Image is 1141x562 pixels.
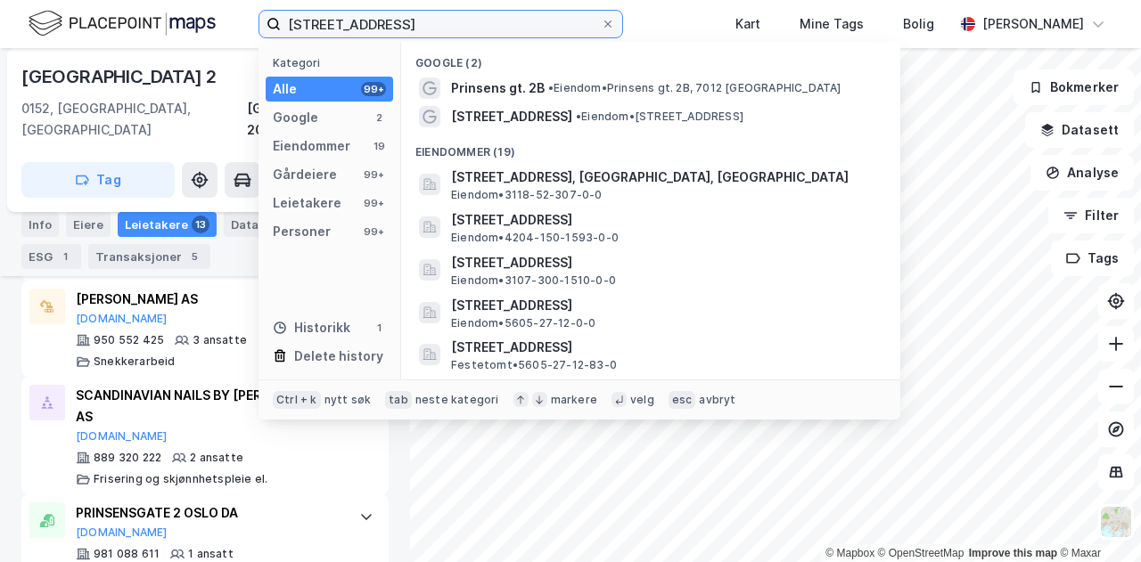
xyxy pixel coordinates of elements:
div: tab [385,391,412,409]
div: Info [21,212,59,237]
span: Prinsens gt. 2B [451,77,545,99]
button: Analyse [1030,155,1134,191]
div: Eiendommer [273,135,350,157]
div: Kart [735,13,760,35]
div: Eiendommer (19) [401,131,900,163]
div: neste kategori [415,393,499,407]
div: 950 552 425 [94,333,164,347]
div: Leietakere [118,212,217,237]
div: nytt søk [324,393,372,407]
div: SCANDINAVIAN NAILS BY [PERSON_NAME] AS [76,385,341,428]
div: Bolig [903,13,934,35]
div: Frisering og skjønnhetspleie el. [94,472,267,486]
div: 99+ [361,167,386,182]
div: avbryt [699,393,735,407]
button: [DOMAIN_NAME] [76,429,168,444]
div: 1 [56,248,74,265]
input: Søk på adresse, matrikkel, gårdeiere, leietakere eller personer [281,11,601,37]
span: [STREET_ADDRESS] [451,295,879,316]
button: Tag [21,162,175,198]
div: Leietakere [273,192,341,214]
span: [STREET_ADDRESS], [GEOGRAPHIC_DATA], [GEOGRAPHIC_DATA] [451,167,879,188]
div: 99+ [361,224,386,239]
div: Google (2) [401,42,900,74]
div: 99+ [361,196,386,210]
div: 13 [192,216,209,233]
div: Google [273,107,318,128]
iframe: Chat Widget [1052,476,1141,562]
span: [STREET_ADDRESS] [451,252,879,273]
div: [PERSON_NAME] [982,13,1084,35]
div: 19 [372,139,386,153]
div: ESG [21,244,81,269]
div: esc [669,391,696,409]
div: 2 [372,110,386,125]
div: markere [551,393,597,407]
div: 0152, [GEOGRAPHIC_DATA], [GEOGRAPHIC_DATA] [21,98,247,141]
div: Kategori [273,56,393,69]
button: Tags [1051,240,1134,276]
div: PRINSENSGATE 2 OSLO DA [76,502,341,524]
div: Ctrl + k [273,391,321,409]
span: [STREET_ADDRESS] [451,337,879,358]
span: Eiendom • Prinsens gt. 2B, 7012 [GEOGRAPHIC_DATA] [548,81,841,95]
button: Bokmerker [1014,69,1134,105]
button: [DOMAIN_NAME] [76,312,168,326]
a: Mapbox [825,547,874,559]
div: 99+ [361,82,386,96]
button: Datasett [1025,112,1134,148]
div: Snekkerarbeid [94,354,176,369]
span: [STREET_ADDRESS] [451,209,879,231]
span: • [548,81,554,94]
div: [GEOGRAPHIC_DATA], 207/175 [247,98,389,141]
div: Datasett [224,212,291,237]
div: 981 088 611 [94,547,160,561]
div: Mine Tags [800,13,864,35]
div: velg [630,393,654,407]
button: [DOMAIN_NAME] [76,525,168,540]
span: Eiendom • 4204-150-1593-0-0 [451,231,619,245]
span: Eiendom • [STREET_ADDRESS] [576,110,743,124]
a: OpenStreetMap [878,547,965,559]
div: 889 320 222 [94,451,161,465]
div: Delete history [294,346,383,367]
div: Alle [273,78,297,100]
span: Eiendom • 5605-27-12-0-0 [451,316,595,330]
div: Gårdeiere [273,164,337,185]
div: 2 ansatte [190,451,243,465]
div: [PERSON_NAME] AS [76,289,341,310]
div: 1 [372,321,386,335]
div: 3 ansatte [193,333,247,347]
div: 1 ansatt [188,547,234,561]
div: Personer [273,221,331,242]
span: Festetomt • 5605-27-12-83-0 [451,358,617,372]
span: [STREET_ADDRESS] [451,106,572,127]
span: Eiendom • 3107-300-1510-0-0 [451,273,616,288]
div: Transaksjoner [88,244,210,269]
img: logo.f888ab2527a4732fd821a326f86c7f29.svg [29,8,216,39]
span: Eiendom • 3118-52-307-0-0 [451,188,603,202]
span: • [576,110,581,123]
div: Eiere [66,212,111,237]
div: [GEOGRAPHIC_DATA] 2 [21,62,220,91]
a: Improve this map [969,547,1057,559]
button: Filter [1048,198,1134,233]
div: 5 [185,248,203,265]
div: Historikk [273,317,350,338]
